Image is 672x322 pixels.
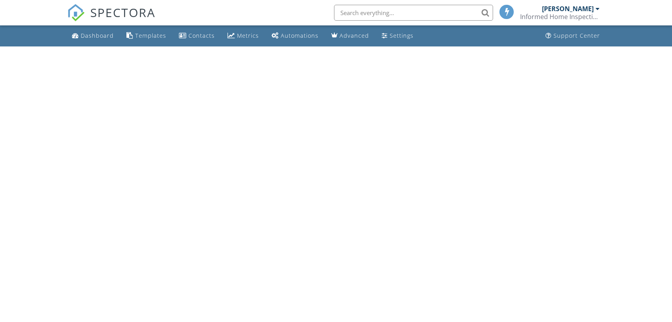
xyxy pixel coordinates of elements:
[542,5,594,13] div: [PERSON_NAME]
[123,29,169,43] a: Templates
[81,32,114,39] div: Dashboard
[237,32,259,39] div: Metrics
[340,32,369,39] div: Advanced
[135,32,166,39] div: Templates
[379,29,417,43] a: Settings
[328,29,372,43] a: Advanced
[281,32,319,39] div: Automations
[67,4,85,21] img: The Best Home Inspection Software - Spectora
[188,32,215,39] div: Contacts
[67,11,155,27] a: SPECTORA
[520,13,600,21] div: Informed Home Inspections Ltd
[69,29,117,43] a: Dashboard
[554,32,600,39] div: Support Center
[390,32,414,39] div: Settings
[176,29,218,43] a: Contacts
[268,29,322,43] a: Automations (Basic)
[90,4,155,21] span: SPECTORA
[224,29,262,43] a: Metrics
[334,5,493,21] input: Search everything...
[542,29,603,43] a: Support Center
